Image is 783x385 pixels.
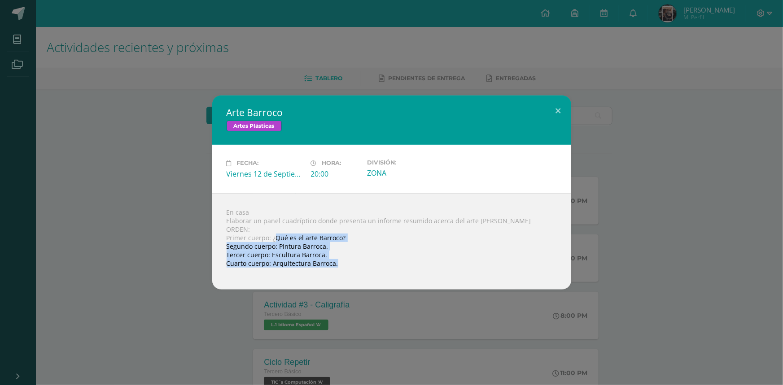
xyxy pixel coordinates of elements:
span: Hora: [322,160,341,167]
div: En casa Elaborar un panel cuadríptico donde presenta un informe resumido acerca del arte [PERSON_... [212,193,571,290]
label: División: [367,159,444,166]
span: Artes Plásticas [227,121,282,131]
span: Fecha: [237,160,259,167]
div: Viernes 12 de Septiembre [227,169,304,179]
button: Close (Esc) [546,95,571,126]
div: ZONA [367,168,444,178]
div: 20:00 [311,169,360,179]
h2: Arte Barroco [227,106,557,119]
